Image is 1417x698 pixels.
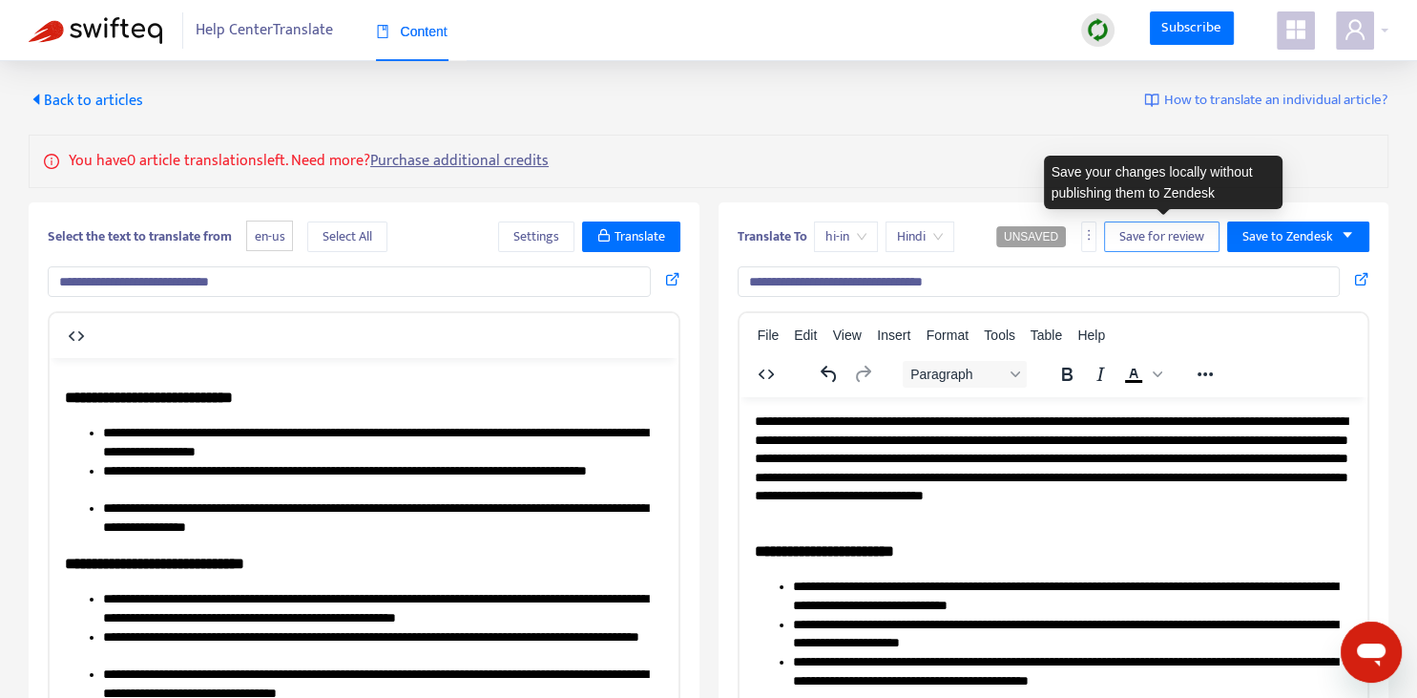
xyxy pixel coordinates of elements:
[1144,93,1159,108] img: image-link
[29,88,143,114] span: Back to articles
[1227,222,1369,252] button: Save to Zendeskcaret-down
[1341,228,1354,242] span: caret-down
[984,328,1015,343] span: Tools
[1344,18,1366,41] span: user
[582,222,680,252] button: Translate
[794,328,817,343] span: Edit
[1242,226,1333,247] span: Save to Zendesk
[513,226,559,247] span: Settings
[376,24,448,39] span: Content
[196,12,333,49] span: Help Center Translate
[1082,228,1095,242] span: more
[323,226,372,247] span: Select All
[877,328,910,343] span: Insert
[1150,11,1234,46] a: Subscribe
[1004,230,1058,243] span: UNSAVED
[1077,328,1105,343] span: Help
[1104,222,1219,252] button: Save for review
[758,328,780,343] span: File
[44,150,59,169] span: info-circle
[615,226,665,247] span: Translate
[738,225,807,247] b: Translate To
[29,92,44,107] span: caret-left
[903,361,1027,388] button: Block Paragraph
[1086,18,1110,42] img: sync.dc5367851b00ba804db3.png
[498,222,574,252] button: Settings
[1189,361,1221,388] button: Reveal or hide additional toolbar items
[1044,156,1282,209] div: Save your changes locally without publishing them to Zendesk
[246,221,293,252] span: en-us
[1341,622,1402,683] iframe: Button to launch messaging window
[1084,361,1116,388] button: Italic
[1081,222,1096,252] button: more
[1119,226,1204,247] span: Save for review
[813,361,845,388] button: Undo
[376,25,389,38] span: book
[69,150,549,173] p: You have 0 article translations left. Need more?
[833,328,862,343] span: View
[927,328,969,343] span: Format
[307,222,387,252] button: Select All
[370,148,549,174] a: Purchase additional credits
[1051,361,1083,388] button: Bold
[48,225,232,247] b: Select the text to translate from
[1164,90,1388,112] span: How to translate an individual article?
[846,361,879,388] button: Redo
[825,222,866,251] span: hi-in
[1117,361,1165,388] div: Text color Black
[29,17,162,44] img: Swifteq
[1144,90,1388,112] a: How to translate an individual article?
[1284,18,1307,41] span: appstore
[1031,328,1062,343] span: Table
[897,222,943,251] span: Hindi
[910,367,1004,382] span: Paragraph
